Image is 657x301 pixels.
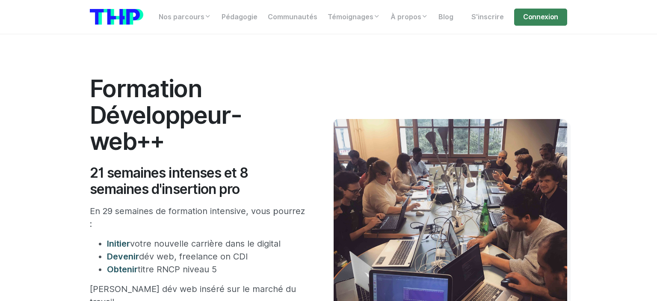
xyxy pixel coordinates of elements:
[385,9,433,26] a: À propos
[263,9,323,26] a: Communautés
[323,9,385,26] a: Témoignages
[154,9,216,26] a: Nos parcours
[90,9,143,25] img: logo
[433,9,459,26] a: Blog
[107,264,138,274] span: Obtenir
[514,9,567,26] a: Connexion
[216,9,263,26] a: Pédagogie
[107,237,308,250] li: votre nouvelle carrière dans le digital
[90,165,308,198] h2: 21 semaines intenses et 8 semaines d'insertion pro
[90,75,308,155] h1: Formation Développeur-web++
[107,238,130,249] span: Initier
[107,251,139,262] span: Devenir
[90,205,308,230] p: En 29 semaines de formation intensive, vous pourrez :
[107,263,308,276] li: titre RNCP niveau 5
[466,9,509,26] a: S'inscrire
[107,250,308,263] li: dév web, freelance on CDI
